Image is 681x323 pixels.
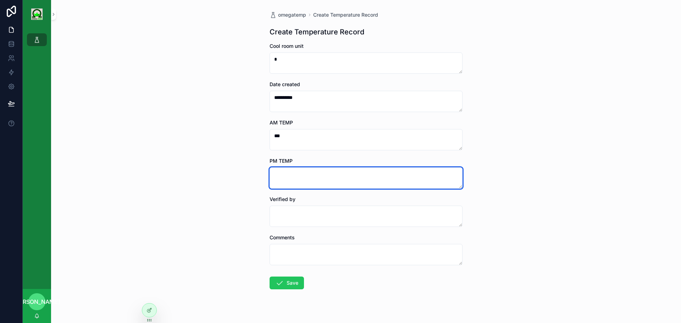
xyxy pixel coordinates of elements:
div: scrollable content [23,28,51,55]
span: [PERSON_NAME] [13,297,60,306]
a: Create Temperature Record [313,11,378,18]
span: Comments [270,234,295,240]
span: Date created [270,81,300,87]
span: PM TEMP [270,158,293,164]
span: Cool room unit [270,43,304,49]
img: App logo [31,9,43,20]
span: omegatemp [278,11,306,18]
button: Save [270,277,304,289]
a: omegatemp [270,11,306,18]
span: AM TEMP [270,119,293,126]
span: Verified by [270,196,295,202]
h1: Create Temperature Record [270,27,364,37]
